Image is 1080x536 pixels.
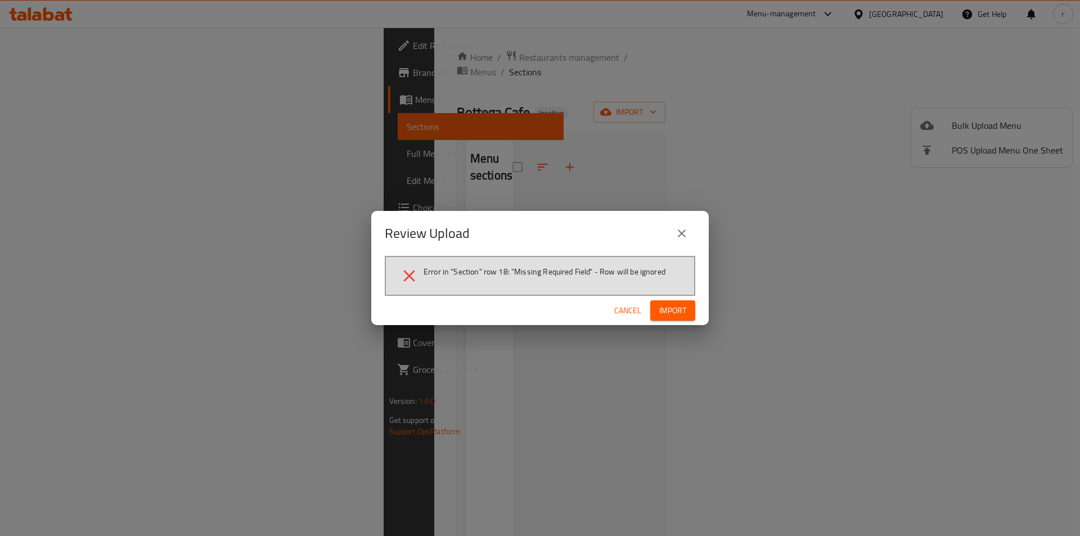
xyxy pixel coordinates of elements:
button: Cancel [610,300,646,321]
span: Import [659,304,686,318]
button: close [668,220,695,247]
button: Import [650,300,695,321]
span: Cancel [614,304,641,318]
span: Error in "Section" row 18: "Missing Required Field" - Row will be ignored [424,266,665,277]
h2: Review Upload [385,224,470,242]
